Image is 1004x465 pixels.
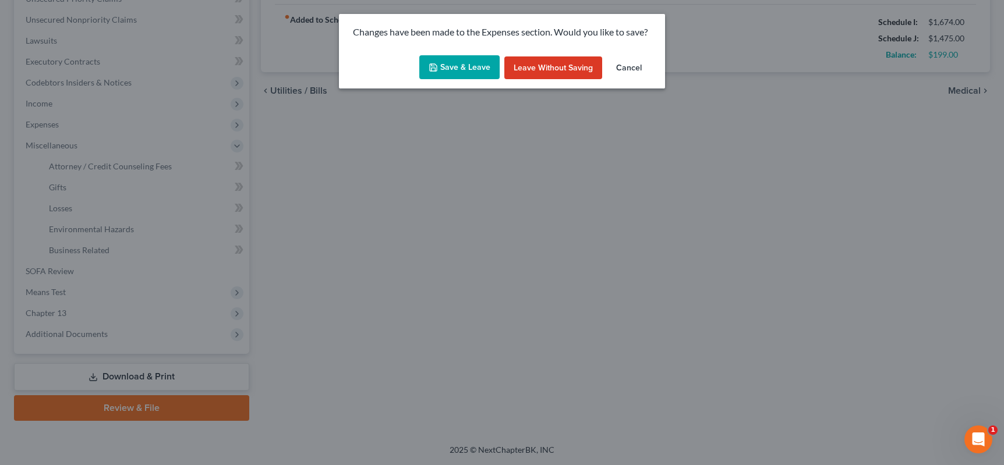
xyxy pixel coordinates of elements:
span: 1 [988,425,998,435]
p: Changes have been made to the Expenses section. Would you like to save? [353,26,651,39]
button: Save & Leave [419,55,500,80]
button: Cancel [607,56,651,80]
iframe: Intercom live chat [964,425,992,453]
button: Leave without Saving [504,56,602,80]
